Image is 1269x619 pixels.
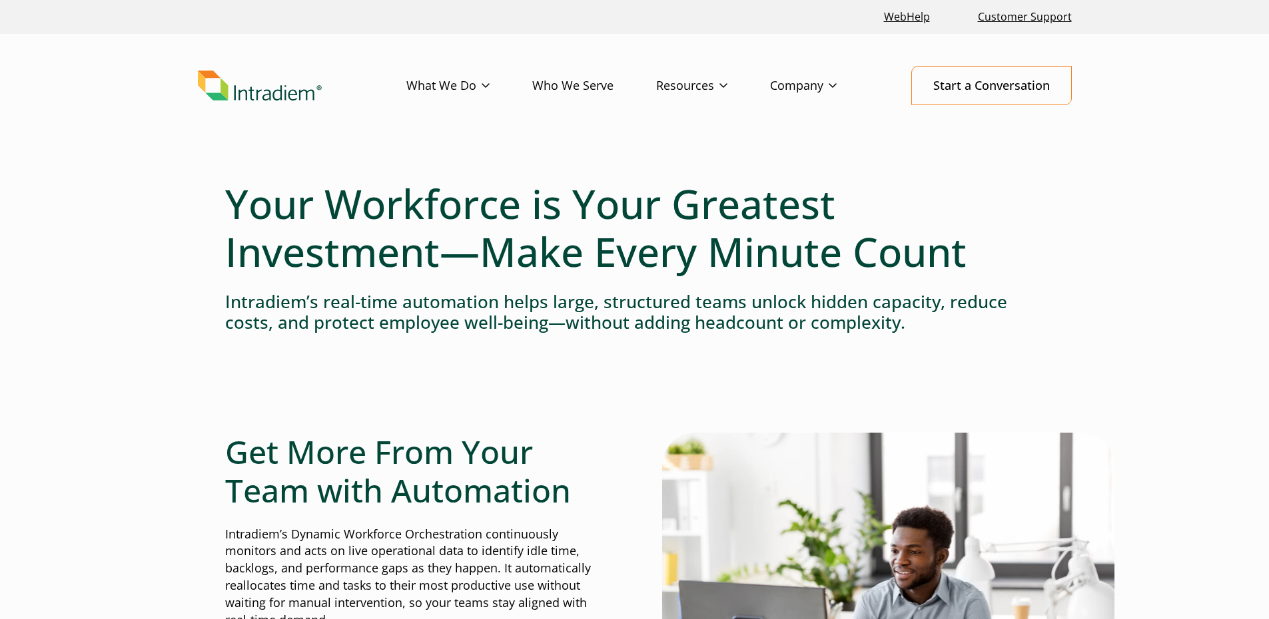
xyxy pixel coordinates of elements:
[656,67,770,105] a: Resources
[225,180,1045,276] h1: Your Workforce is Your Greatest Investment—Make Every Minute Count
[198,71,406,101] a: Link to homepage of Intradiem
[532,67,656,105] a: Who We Serve
[973,3,1077,31] a: Customer Support
[225,433,608,509] h2: Get More From Your Team with Automation
[225,292,1045,333] h4: Intradiem’s real-time automation helps large, structured teams unlock hidden capacity, reduce cos...
[770,67,879,105] a: Company
[911,66,1072,105] a: Start a Conversation
[406,67,532,105] a: What We Do
[879,3,935,31] a: Link opens in a new window
[198,71,322,101] img: Intradiem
